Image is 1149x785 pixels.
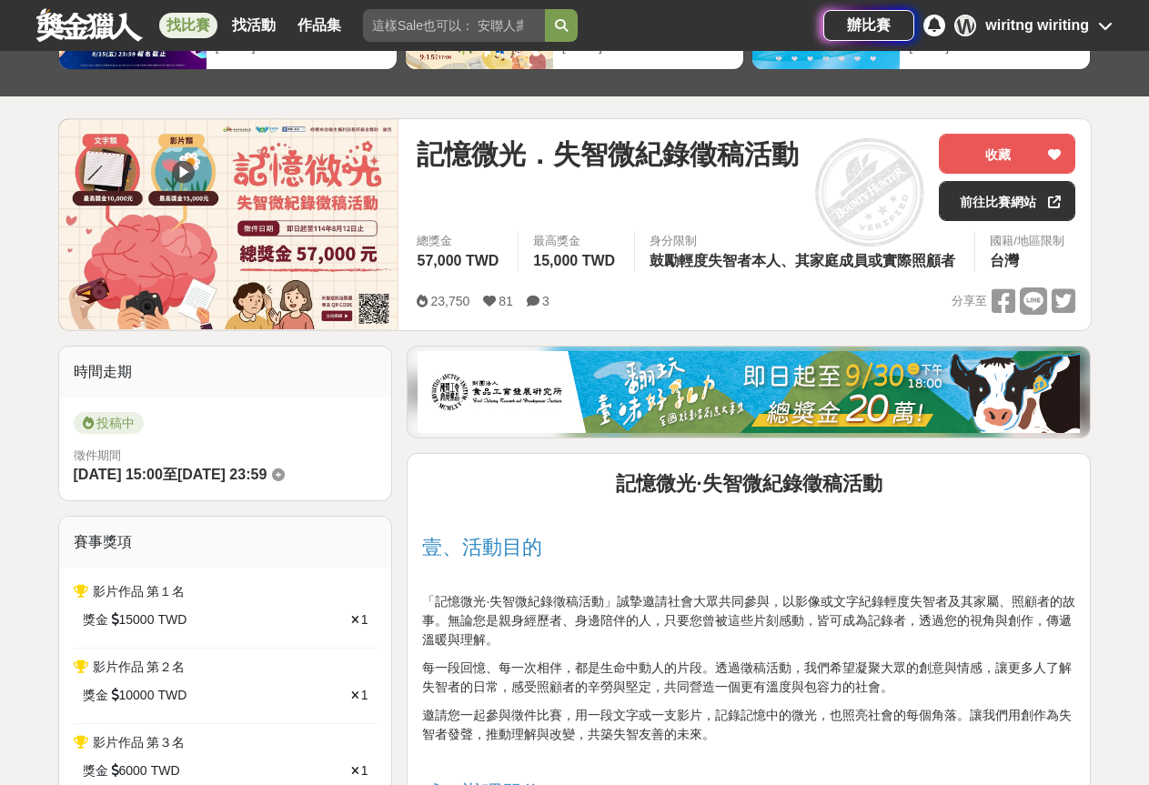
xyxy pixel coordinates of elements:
span: 23,750 [430,294,469,308]
span: 分享至 [952,287,987,315]
span: 「記憶微光·失智微紀錄徵稿活動」誠摯邀請社會大眾共同參與，以影像或文字紀錄輕度失智者及其家屬、照顧者的故事。無論您是親身經歷者、身邊陪伴的人，只要您曾被這些片刻感動，皆可成為記錄者，透過您的視角... [422,594,1075,647]
span: 15000 [119,610,155,629]
span: 1 [361,688,368,702]
span: [DATE] 15:00 [74,467,163,482]
span: TWD [151,761,180,780]
span: 10000 [119,686,155,705]
a: 前往比賽網站 [939,181,1075,221]
span: 81 [499,294,513,308]
span: 獎金 [83,761,108,780]
span: 鼓勵輕度失智者本人、其家庭成員或實際照顧者 [650,253,955,268]
span: 至 [163,467,177,482]
a: 作品集 [290,13,348,38]
span: 3 [542,294,549,308]
span: 1 [361,763,368,778]
span: 57,000 TWD [417,253,499,268]
span: [DATE] 23:59 [177,467,267,482]
span: 壹、活動目的 [422,536,542,559]
span: 1 [361,612,368,627]
a: 辦比賽 [823,10,914,41]
span: 影片作品 第１名 [93,584,186,599]
span: 徵件期間 [74,448,121,462]
span: 台灣 [990,253,1019,268]
input: 這樣Sale也可以： 安聯人壽創意銷售法募集 [363,9,545,42]
span: 每一段回憶、每一次相伴，都是生命中動人的片段。透過徵稿活動，我們希望凝聚大眾的創意與情感，讓更多人了解失智者的日常，感受照顧者的辛勞與堅定，共同營造一個更有溫度與包容力的社會。 [422,660,1072,694]
span: 獎金 [83,610,108,629]
strong: 記憶微光·失智微紀錄徵稿活動 [616,472,882,495]
span: 總獎金 [417,232,503,250]
span: TWD [157,610,186,629]
a: 找比賽 [159,13,217,38]
span: 最高獎金 [533,232,620,250]
span: 投稿中 [74,412,144,434]
div: wiritng wiriting [985,15,1089,36]
span: TWD [157,686,186,705]
div: 身分限制 [650,232,960,250]
a: 找活動 [225,13,283,38]
span: 6000 [119,761,147,780]
div: 時間走期 [59,347,392,398]
span: 影片作品 第２名 [93,659,186,674]
img: b0ef2173-5a9d-47ad-b0e3-de335e335c0a.jpg [418,351,1080,433]
span: 獎金 [83,686,108,705]
img: Cover Image [59,119,399,329]
span: 15,000 TWD [533,253,615,268]
span: 邀請您一起參與徵件比賽，用一段文字或一支影片，記錄記憶中的微光，也照亮社會的每個角落。讓我們用創作為失智者發聲，推動理解與改變，共築失智友善的未來。 [422,708,1072,741]
div: 國籍/地區限制 [990,232,1064,250]
span: 影片作品 第３名 [93,735,186,750]
span: 記憶微光．失智微紀錄徵稿活動 [417,134,799,175]
div: W [954,15,976,36]
div: 賽事獎項 [59,517,392,568]
button: 收藏 [939,134,1075,174]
